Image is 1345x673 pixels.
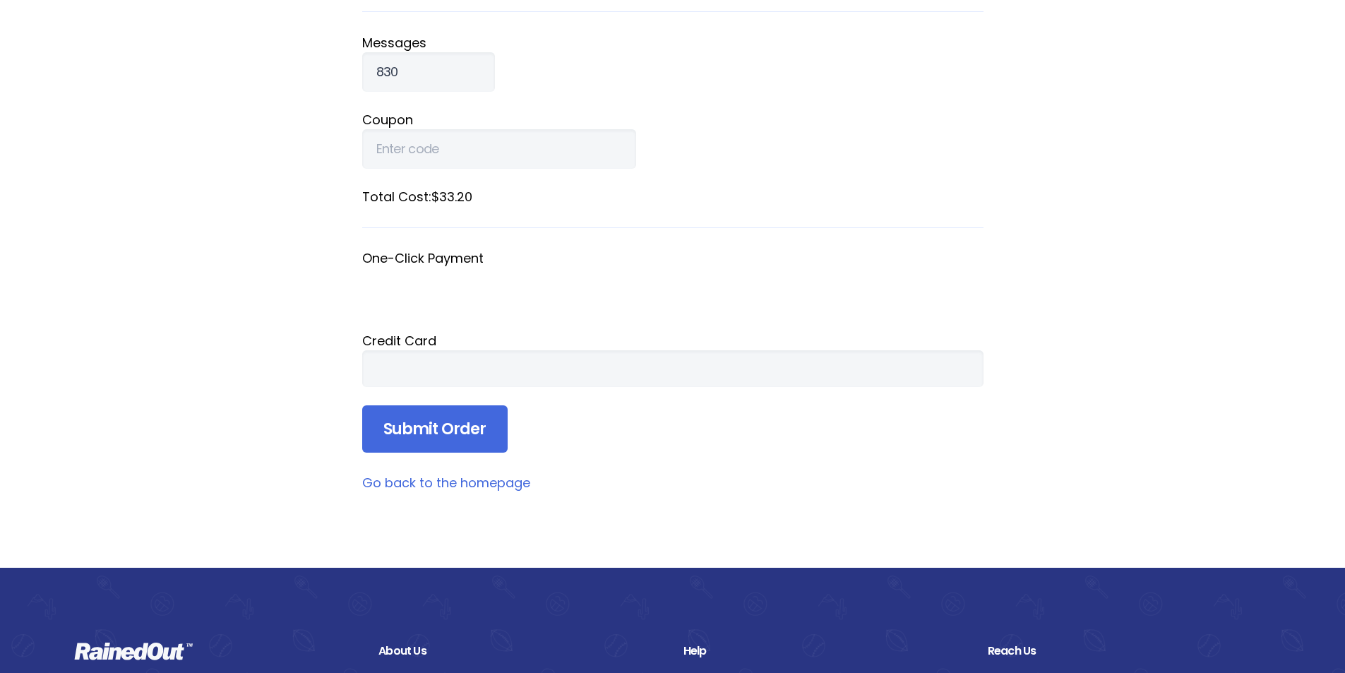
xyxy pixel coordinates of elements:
div: Reach Us [988,642,1271,660]
iframe: Secure card payment input frame [376,361,969,376]
input: Qty [362,52,495,92]
fieldset: One-Click Payment [362,249,984,313]
label: Total Cost: $33.20 [362,187,984,206]
div: Help [683,642,967,660]
a: Go back to the homepage [362,474,530,492]
label: Coupon [362,110,984,129]
input: Submit Order [362,405,508,453]
label: Message s [362,33,984,52]
div: About Us [378,642,662,660]
div: Credit Card [362,331,984,350]
input: Enter code [362,129,636,169]
iframe: Secure payment button frame [362,268,984,313]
